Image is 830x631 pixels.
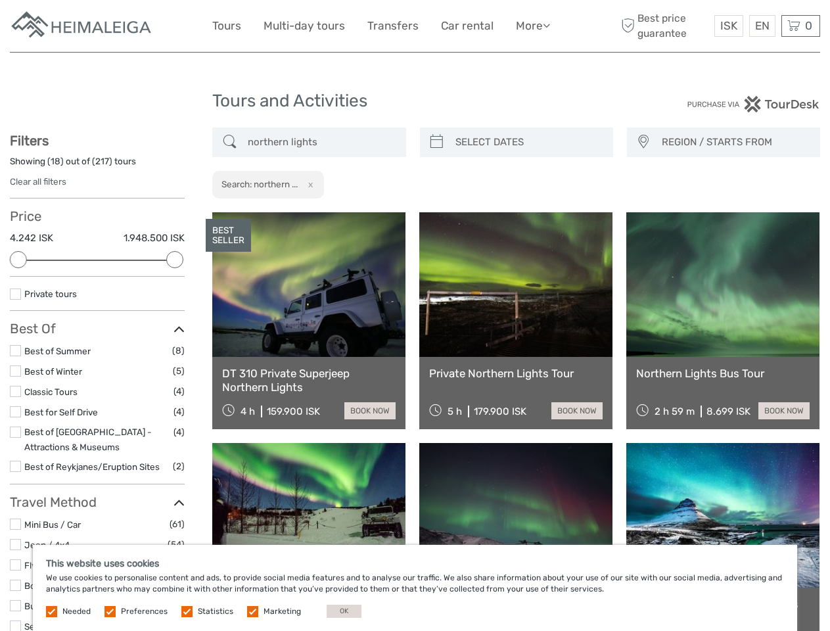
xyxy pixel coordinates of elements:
span: (4) [173,404,185,419]
h1: Tours and Activities [212,91,618,112]
a: Tours [212,16,241,35]
div: 159.900 ISK [267,406,320,417]
label: Statistics [198,606,233,617]
span: 0 [803,19,814,32]
a: Northern Lights Bus Tour [636,367,810,380]
label: 217 [95,155,109,168]
img: Apartments in Reykjavik [10,10,154,42]
label: Preferences [121,606,168,617]
span: (4) [173,425,185,440]
span: (54) [168,537,185,552]
img: PurchaseViaTourDesk.png [687,96,820,112]
a: DT 310 Private Superjeep Northern Lights [222,367,396,394]
a: Boat [24,580,43,591]
div: EN [749,15,775,37]
button: x [300,177,317,191]
a: Clear all filters [10,176,66,187]
h3: Best Of [10,321,185,337]
label: Needed [62,606,91,617]
a: Car rental [441,16,494,35]
a: Best for Self Drive [24,407,98,417]
span: (2) [173,459,185,474]
a: Flying [24,560,49,571]
a: book now [758,402,810,419]
span: 4 h [241,406,255,417]
a: Bus [24,601,40,611]
h2: Search: northern ... [221,179,298,189]
span: 5 h [448,406,462,417]
span: (4) [173,384,185,399]
label: 4.242 ISK [10,231,53,245]
a: book now [344,402,396,419]
label: 1.948.500 ISK [124,231,185,245]
a: Mini Bus / Car [24,519,81,530]
span: (61) [170,517,185,532]
a: book now [551,402,603,419]
a: Best of Winter [24,366,82,377]
a: Jeep / 4x4 [24,540,70,550]
span: ISK [720,19,737,32]
input: SELECT DATES [450,131,607,154]
a: Best of [GEOGRAPHIC_DATA] - Attractions & Museums [24,427,152,452]
a: Best of Summer [24,346,91,356]
div: 179.900 ISK [474,406,526,417]
label: 18 [51,155,60,168]
button: OK [327,605,361,618]
h3: Price [10,208,185,224]
a: Private Northern Lights Tour [429,367,603,380]
a: Transfers [367,16,419,35]
a: Best of Reykjanes/Eruption Sites [24,461,160,472]
strong: Filters [10,133,49,149]
div: Showing ( ) out of ( ) tours [10,155,185,175]
div: We use cookies to personalise content and ads, to provide social media features and to analyse ou... [33,545,797,631]
a: Private tours [24,289,77,299]
a: More [516,16,550,35]
span: 2 h 59 m [655,406,695,417]
span: Best price guarantee [618,11,711,40]
span: (8) [172,343,185,358]
a: Multi-day tours [264,16,345,35]
span: (5) [173,363,185,379]
a: Classic Tours [24,386,78,397]
h5: This website uses cookies [46,558,784,569]
input: SEARCH [242,131,399,154]
h3: Travel Method [10,494,185,510]
button: REGION / STARTS FROM [656,131,814,153]
label: Marketing [264,606,301,617]
div: BEST SELLER [206,219,251,252]
div: 8.699 ISK [706,406,750,417]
